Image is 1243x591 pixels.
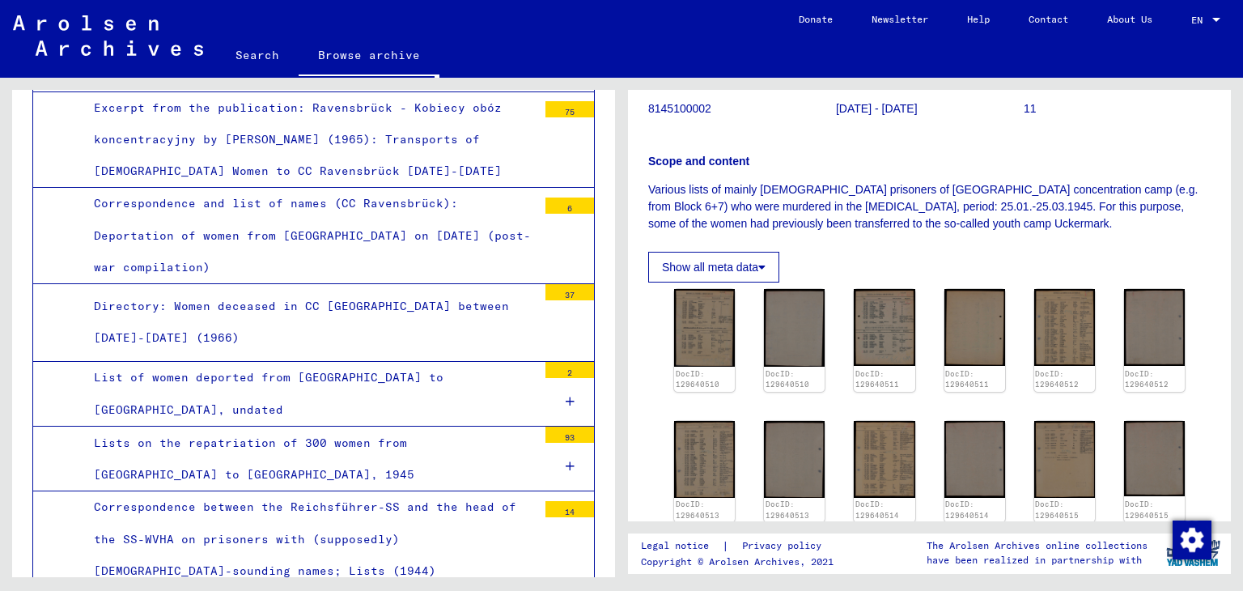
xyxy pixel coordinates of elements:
div: 2 [545,362,594,378]
p: [DATE] - [DATE] [836,100,1023,117]
a: DocID: 129640511 [855,369,899,389]
img: 002.jpg [1124,421,1185,496]
div: Correspondence between the Reichsführer-SS and the head of the SS-WVHA on prisoners with (suppose... [82,491,537,587]
a: DocID: 129640511 [945,369,989,389]
a: DocID: 129640515 [1125,500,1169,520]
img: 001.jpg [854,289,914,366]
div: Lists on the repatriation of 300 women from [GEOGRAPHIC_DATA] to [GEOGRAPHIC_DATA], 1945 [82,427,537,491]
a: DocID: 129640513 [766,500,809,520]
img: Change consent [1173,521,1211,559]
a: DocID: 129640515 [1035,500,1079,520]
img: 002.jpg [764,289,825,367]
a: DocID: 129640514 [855,500,899,520]
img: 002.jpg [1124,289,1185,366]
div: Change consent [1172,520,1211,559]
img: yv_logo.png [1163,533,1224,573]
div: Directory: Women deceased in CC [GEOGRAPHIC_DATA] between [DATE]-[DATE] (1966) [82,291,537,354]
a: DocID: 129640510 [766,369,809,389]
a: DocID: 129640512 [1035,369,1079,389]
div: List of women deported from [GEOGRAPHIC_DATA] to [GEOGRAPHIC_DATA], undated [82,362,537,425]
span: EN [1191,15,1209,26]
div: 75 [545,101,594,117]
img: 001.jpg [1034,421,1095,498]
img: 001.jpg [674,289,735,367]
p: Copyright © Arolsen Archives, 2021 [641,555,841,569]
img: Arolsen_neg.svg [13,15,203,56]
a: DocID: 129640510 [676,369,719,389]
img: 002.jpg [944,421,1005,498]
a: Legal notice [641,538,722,555]
b: Scope and content [648,155,749,168]
a: Privacy policy [729,538,841,555]
p: 11 [1024,100,1211,117]
div: 6 [545,198,594,214]
div: 37 [545,284,594,300]
a: Browse archive [299,36,439,78]
a: DocID: 129640512 [1125,369,1169,389]
img: 001.jpg [1034,289,1095,366]
img: 001.jpg [854,421,914,498]
img: 002.jpg [944,289,1005,366]
img: 001.jpg [674,421,735,498]
p: The Arolsen Archives online collections [927,538,1148,553]
p: Various lists of mainly [DEMOGRAPHIC_DATA] prisoners of [GEOGRAPHIC_DATA] concentration camp (e.g... [648,181,1211,232]
div: | [641,538,841,555]
p: 8145100002 [648,100,835,117]
div: Correspondence and list of names (CC Ravensbrück): Deportation of women from [GEOGRAPHIC_DATA] on... [82,188,537,283]
button: Show all meta data [648,252,779,283]
a: Search [216,36,299,74]
div: 93 [545,427,594,443]
a: DocID: 129640513 [676,500,719,520]
p: have been realized in partnership with [927,553,1148,568]
div: 14 [545,501,594,517]
div: Excerpt from the publication: Ravensbrück - Kobiecy obóz koncentracyjny by [PERSON_NAME] (1965): ... [82,92,537,188]
img: 002.jpg [764,421,825,498]
a: DocID: 129640514 [945,500,989,520]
